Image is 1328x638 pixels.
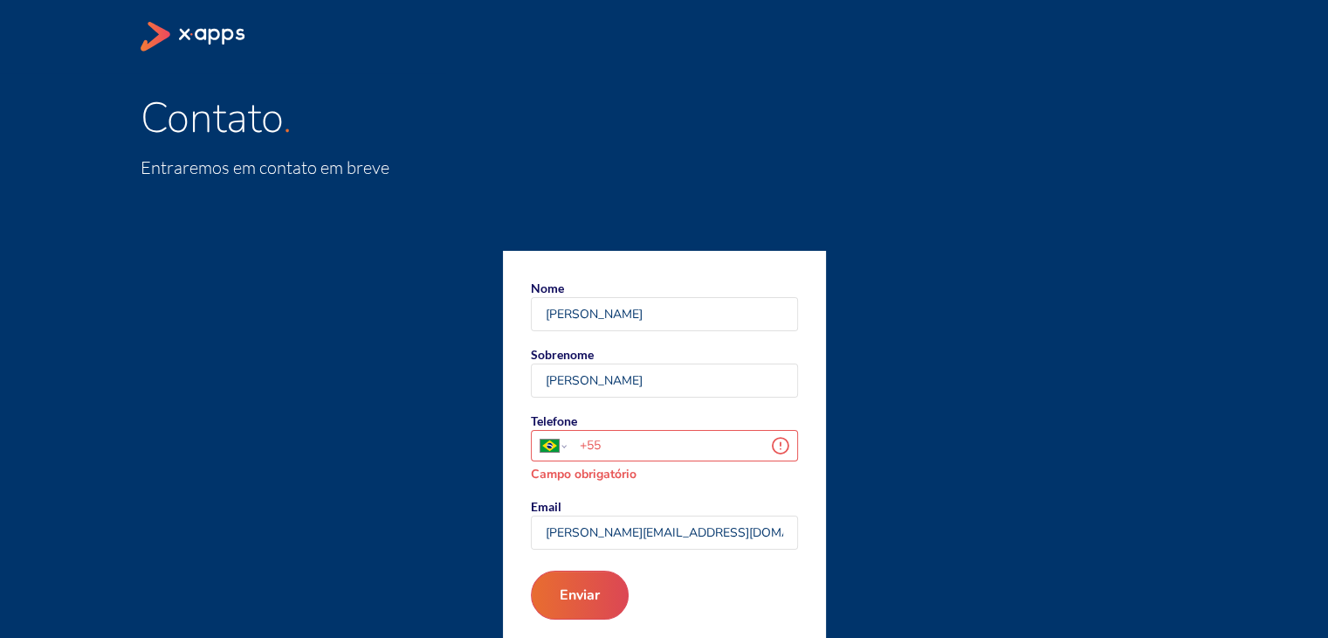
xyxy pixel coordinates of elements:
label: Telefone [531,412,798,483]
input: Sobrenome [532,364,797,397]
span: Entraremos em contato em breve [141,156,389,178]
div: Campo obrigatório [531,465,798,483]
label: Nome [531,279,798,331]
label: Email [531,497,798,550]
button: Enviar [531,571,629,620]
input: Email [532,517,797,549]
label: Sobrenome [531,345,798,398]
input: TelefonePhone number countryCampo obrigatório [579,436,770,454]
input: Nome [532,298,797,330]
span: Contato [141,89,283,147]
